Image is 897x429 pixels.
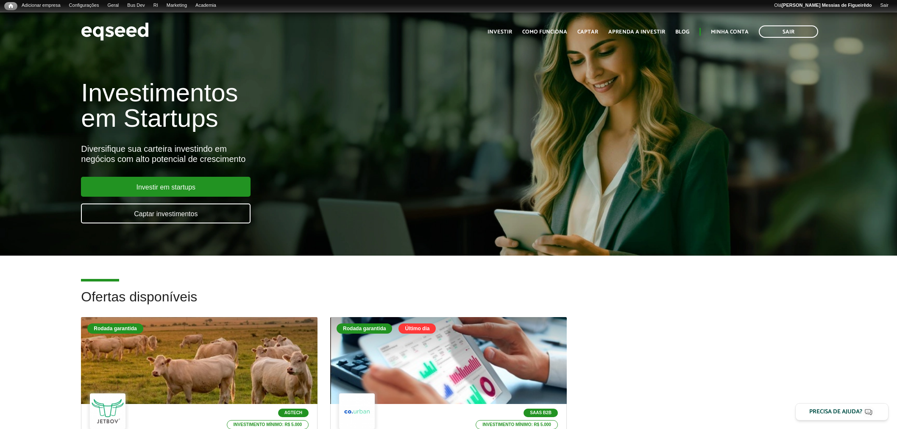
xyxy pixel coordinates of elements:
[337,323,392,334] div: Rodada garantida
[81,20,149,43] img: EqSeed
[65,2,103,9] a: Configurações
[770,2,876,9] a: Olá[PERSON_NAME] Messias de Figueirêdo
[191,2,220,9] a: Academia
[4,2,17,10] a: Início
[17,2,65,9] a: Adicionar empresa
[675,29,689,35] a: Blog
[81,80,517,131] h1: Investimentos em Startups
[81,203,251,223] a: Captar investimentos
[8,3,13,9] span: Início
[608,29,665,35] a: Aprenda a investir
[398,323,436,334] div: Último dia
[487,29,512,35] a: Investir
[759,25,818,38] a: Sair
[103,2,123,9] a: Geral
[87,323,143,334] div: Rodada garantida
[81,290,816,317] h2: Ofertas disponíveis
[781,3,872,8] strong: [PERSON_NAME] Messias de Figueirêdo
[524,409,558,417] p: SaaS B2B
[278,409,309,417] p: Agtech
[577,29,598,35] a: Captar
[81,144,517,164] div: Diversifique sua carteira investindo em negócios com alto potencial de crescimento
[81,177,251,197] a: Investir em startups
[876,2,893,9] a: Sair
[123,2,149,9] a: Bus Dev
[149,2,162,9] a: RI
[162,2,191,9] a: Marketing
[522,29,567,35] a: Como funciona
[711,29,749,35] a: Minha conta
